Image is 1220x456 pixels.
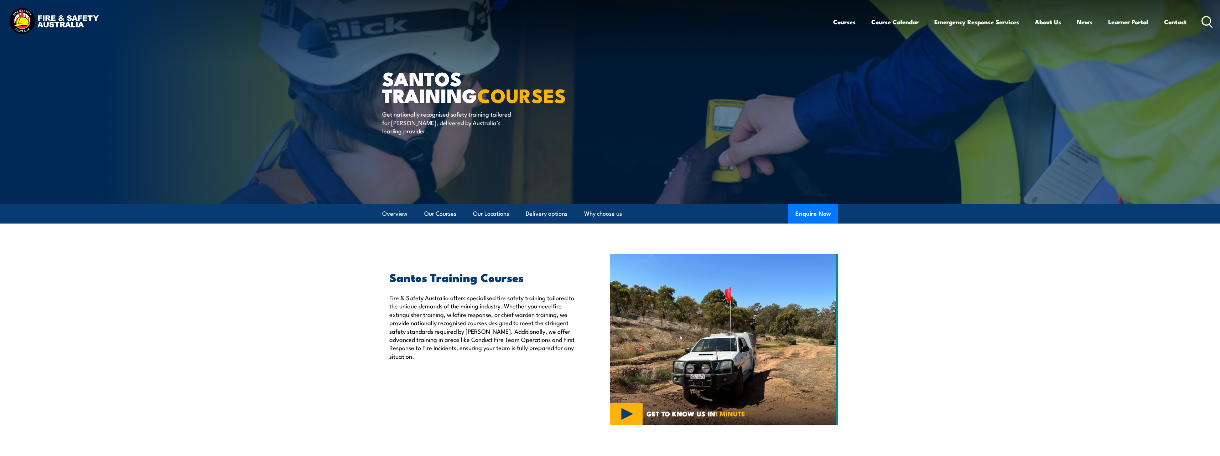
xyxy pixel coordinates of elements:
a: Our Courses [424,204,456,223]
a: Delivery options [526,204,567,223]
h2: Santos Training Courses [389,272,577,282]
a: Overview [382,204,407,223]
a: News [1077,12,1092,31]
a: Courses [833,12,856,31]
a: About Us [1035,12,1061,31]
a: Contact [1164,12,1187,31]
h1: Santos Training [382,70,558,103]
a: Course Calendar [871,12,919,31]
button: Enquire Now [788,204,838,224]
p: Fire & Safety Australia offers specialised fire safety training tailored to the unique demands of... [389,293,577,360]
a: Emergency Response Services [934,12,1019,31]
strong: COURSES [477,80,566,109]
a: Why choose us [584,204,622,223]
img: Santos Training Courses Australia (1) [610,254,838,425]
a: Our Locations [473,204,509,223]
strong: 1 MINUTE [715,408,745,419]
a: Learner Portal [1108,12,1148,31]
p: Get nationally recognised safety training tailored for [PERSON_NAME], delivered by Australia’s le... [382,110,512,135]
span: GET TO KNOW US IN [647,410,745,417]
